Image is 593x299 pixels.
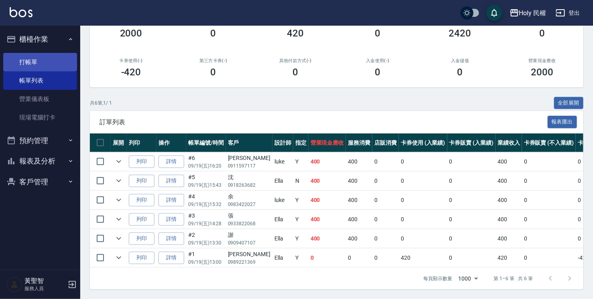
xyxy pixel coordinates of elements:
th: 指定 [293,133,309,152]
td: 400 [496,172,522,190]
h3: 0 [211,67,216,78]
td: #4 [186,191,226,210]
td: 0 [346,248,372,267]
th: 卡券販賣 (入業績) [447,133,496,152]
h3: 0 [293,67,299,78]
td: #2 [186,229,226,248]
button: expand row [113,175,125,187]
button: expand row [113,213,125,225]
td: #5 [186,172,226,190]
td: 400 [496,229,522,248]
p: 每頁顯示數量 [423,275,452,282]
button: 登出 [552,6,583,20]
h3: 0 [375,67,381,78]
h3: 2420 [449,28,471,39]
p: 09/19 (五) 15:43 [188,182,224,189]
img: Person [6,277,22,293]
td: 0 [522,248,576,267]
p: 0983422027 [228,201,270,208]
h3: 0 [540,28,545,39]
td: 400 [496,210,522,229]
td: 400 [346,191,372,210]
img: Logo [10,7,32,17]
td: 0 [372,248,399,267]
button: 櫃檯作業 [3,29,77,50]
td: 400 [496,152,522,171]
td: Y [293,229,309,248]
td: 0 [372,229,399,248]
td: 0 [399,229,447,248]
td: 420 [496,248,522,267]
td: 0 [399,172,447,190]
td: 400 [309,172,346,190]
th: 營業現金應收 [309,133,346,152]
p: 0909407107 [228,239,270,246]
a: 詳情 [158,194,184,206]
button: 預約管理 [3,130,77,151]
p: 09/19 (五) 13:00 [188,259,224,266]
td: 0 [447,210,496,229]
th: 卡券販賣 (不入業績) [522,133,576,152]
th: 展開 [111,133,127,152]
a: 現場電腦打卡 [3,108,77,127]
td: 0 [447,229,496,248]
h3: 2000 [531,67,554,78]
td: 400 [309,229,346,248]
h2: 卡券使用(-) [100,58,162,63]
td: Ella [272,229,293,248]
h2: 其他付款方式(-) [264,58,327,63]
td: 0 [372,210,399,229]
th: 客戶 [226,133,272,152]
p: 0911597117 [228,162,270,170]
button: 列印 [129,252,154,264]
td: Ella [272,248,293,267]
td: 400 [309,210,346,229]
a: 詳情 [158,232,184,245]
a: 報表匯出 [548,118,577,125]
button: 列印 [129,156,154,168]
td: 400 [309,152,346,171]
div: [PERSON_NAME] [228,154,270,162]
a: 詳情 [158,213,184,226]
td: Ella [272,172,293,190]
td: luke [272,152,293,171]
div: Holy 民權 [519,8,546,18]
h3: 0 [375,28,381,39]
button: 報表匯出 [548,116,577,128]
td: Y [293,152,309,171]
a: 詳情 [158,252,184,264]
td: 400 [346,210,372,229]
th: 卡券使用 (入業績) [399,133,447,152]
div: [PERSON_NAME] [228,250,270,259]
td: 0 [372,152,399,171]
span: 訂單列表 [100,118,548,126]
td: #1 [186,248,226,267]
td: 0 [309,248,346,267]
p: 09/19 (五) 14:28 [188,220,224,227]
div: 張 [228,212,270,220]
button: expand row [113,156,125,168]
h2: 第三方卡券(-) [182,58,245,63]
td: 400 [496,191,522,210]
p: 服務人員 [24,285,65,292]
td: 420 [399,248,447,267]
h2: 入金儲值 [429,58,491,63]
div: 謝 [228,231,270,239]
button: expand row [113,252,125,264]
td: 0 [522,210,576,229]
h2: 營業現金應收 [511,58,574,63]
td: Ella [272,210,293,229]
button: save [486,5,502,21]
td: 0 [522,229,576,248]
td: 0 [399,210,447,229]
button: expand row [113,232,125,244]
h5: 黃聖智 [24,277,65,285]
td: N [293,172,309,190]
p: 09/19 (五) 13:30 [188,239,224,246]
a: 詳情 [158,175,184,187]
a: 帳單列表 [3,71,77,90]
button: 全部展開 [554,97,584,109]
p: 0918263682 [228,182,270,189]
td: 0 [447,248,496,267]
td: 400 [346,152,372,171]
